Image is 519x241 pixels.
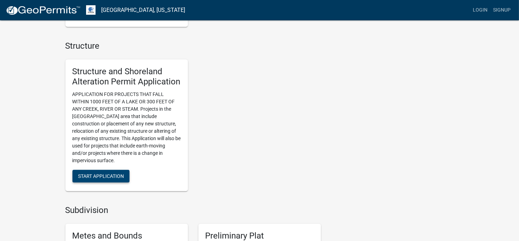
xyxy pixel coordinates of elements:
span: Start Application [78,173,124,179]
h4: Structure [65,41,321,51]
h5: Preliminary Plat [205,231,314,241]
img: Otter Tail County, Minnesota [86,5,96,15]
p: APPLICATION FOR PROJECTS THAT FALL WITHIN 1000 FEET OF A LAKE OR 300 FEET OF ANY CREEK, RIVER OR ... [72,91,181,164]
button: Start Application [72,170,129,183]
h4: Subdivision [65,205,321,215]
a: Signup [490,4,513,17]
h5: Structure and Shoreland Alteration Permit Application [72,67,181,87]
a: [GEOGRAPHIC_DATA], [US_STATE] [101,4,185,16]
a: Login [470,4,490,17]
